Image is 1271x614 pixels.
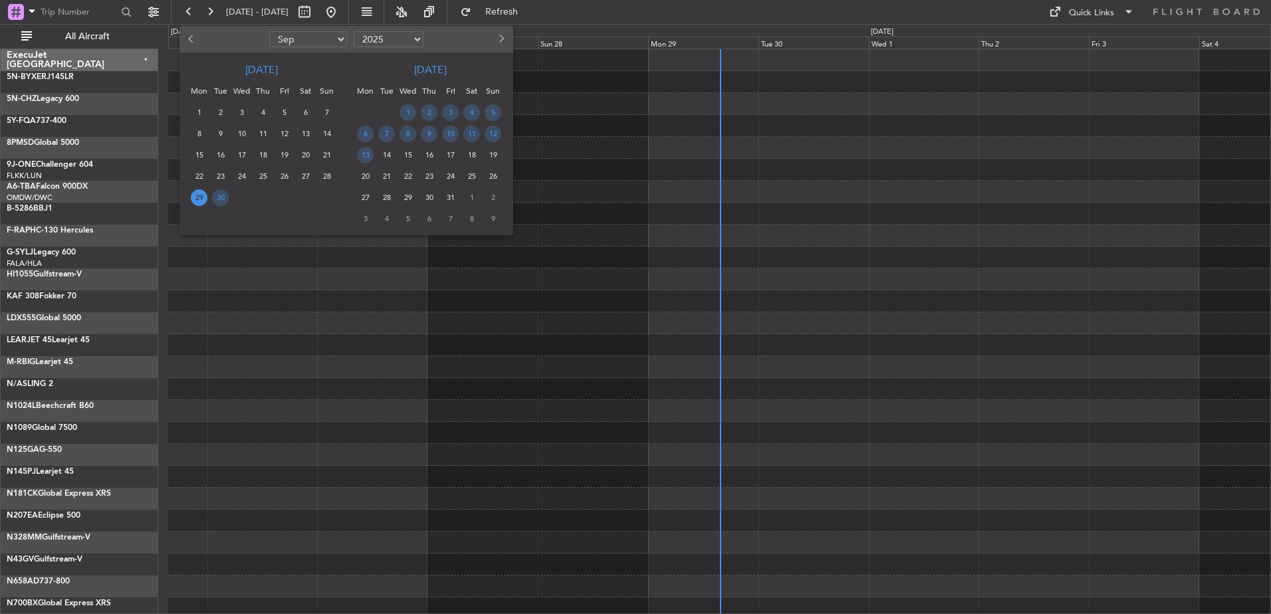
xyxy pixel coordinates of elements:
span: 16 [421,147,437,163]
div: 26-10-2025 [483,165,504,187]
div: 18-9-2025 [253,144,274,165]
div: 26-9-2025 [274,165,295,187]
div: 22-10-2025 [398,165,419,187]
span: 10 [442,126,459,142]
div: 30-10-2025 [419,187,440,208]
span: 11 [255,126,271,142]
span: 8 [463,211,480,227]
div: 22-9-2025 [189,165,210,187]
div: 8-11-2025 [461,208,483,229]
span: 17 [233,147,250,163]
span: 26 [276,168,292,185]
span: 3 [357,211,374,227]
div: 29-9-2025 [189,187,210,208]
div: Wed [398,80,419,102]
span: 25 [463,168,480,185]
span: 22 [191,168,207,185]
div: 16-9-2025 [210,144,231,165]
div: 30-9-2025 [210,187,231,208]
div: Mon [355,80,376,102]
span: 5 [485,104,501,121]
select: Select year [354,31,423,47]
div: 18-10-2025 [461,144,483,165]
span: 4 [463,104,480,121]
span: 14 [378,147,395,163]
div: 1-9-2025 [189,102,210,123]
div: 3-9-2025 [231,102,253,123]
div: Sun [483,80,504,102]
span: 27 [297,168,314,185]
div: 16-10-2025 [419,144,440,165]
span: 19 [276,147,292,163]
span: 17 [442,147,459,163]
span: 20 [297,147,314,163]
span: 1 [463,189,480,206]
div: Fri [274,80,295,102]
div: 9-10-2025 [419,123,440,144]
span: 26 [485,168,501,185]
div: 14-9-2025 [316,123,338,144]
div: 2-9-2025 [210,102,231,123]
div: 14-10-2025 [376,144,398,165]
span: 30 [421,189,437,206]
button: Previous month [185,29,199,50]
div: 5-10-2025 [483,102,504,123]
div: Fri [440,80,461,102]
div: 24-10-2025 [440,165,461,187]
div: 7-10-2025 [376,123,398,144]
div: 9-9-2025 [210,123,231,144]
div: 4-11-2025 [376,208,398,229]
div: 11-10-2025 [461,123,483,144]
span: 10 [233,126,250,142]
span: 7 [442,211,459,227]
div: Tue [376,80,398,102]
div: 9-11-2025 [483,208,504,229]
span: 27 [357,189,374,206]
div: 8-9-2025 [189,123,210,144]
span: 31 [442,189,459,206]
div: Sun [316,80,338,102]
div: 1-10-2025 [398,102,419,123]
span: 16 [212,147,229,163]
span: 24 [233,168,250,185]
span: 8 [191,126,207,142]
div: 15-10-2025 [398,144,419,165]
span: 1 [400,104,416,121]
span: 30 [212,189,229,206]
span: 13 [297,126,314,142]
div: 4-10-2025 [461,102,483,123]
div: 21-10-2025 [376,165,398,187]
div: Tue [210,80,231,102]
div: 31-10-2025 [440,187,461,208]
div: 19-10-2025 [483,144,504,165]
span: 23 [421,168,437,185]
span: 28 [378,189,395,206]
div: 3-10-2025 [440,102,461,123]
span: 22 [400,168,416,185]
span: 15 [191,147,207,163]
div: 24-9-2025 [231,165,253,187]
span: 19 [485,147,501,163]
div: Mon [189,80,210,102]
div: 5-11-2025 [398,208,419,229]
span: 3 [233,104,250,121]
div: 2-10-2025 [419,102,440,123]
span: 5 [400,211,416,227]
div: 6-11-2025 [419,208,440,229]
span: 21 [378,168,395,185]
div: 6-9-2025 [295,102,316,123]
div: 23-9-2025 [210,165,231,187]
span: 1 [191,104,207,121]
div: 28-10-2025 [376,187,398,208]
div: Sat [461,80,483,102]
div: 7-11-2025 [440,208,461,229]
span: 18 [255,147,271,163]
span: 3 [442,104,459,121]
div: 11-9-2025 [253,123,274,144]
div: 27-10-2025 [355,187,376,208]
span: 12 [485,126,501,142]
div: 8-10-2025 [398,123,419,144]
div: 10-9-2025 [231,123,253,144]
span: 2 [212,104,229,121]
div: Thu [419,80,440,102]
